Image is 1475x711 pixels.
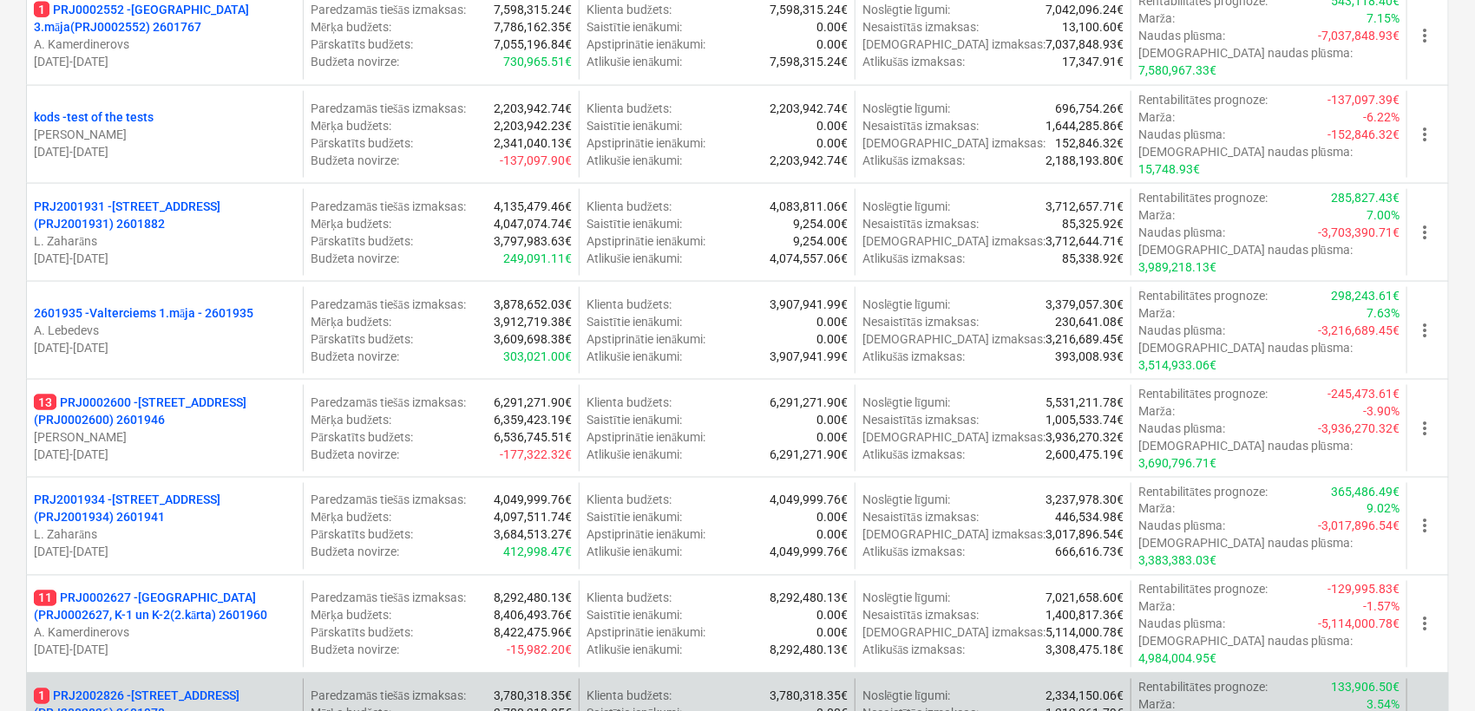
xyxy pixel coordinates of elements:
[311,134,413,152] p: Pārskatīts budžets :
[816,526,848,544] p: 0.00€
[503,53,572,70] p: 730,965.51€
[1046,526,1124,544] p: 3,017,896.54€
[587,53,683,70] p: Atlikušie ienākumi :
[1046,198,1124,215] p: 3,712,657.71€
[587,117,682,134] p: Saistītie ienākumi :
[816,509,848,526] p: 0.00€
[770,544,848,561] p: 4,049,999.76€
[587,215,682,232] p: Saistītie ienākumi :
[1414,320,1435,341] span: more_vert
[34,394,296,428] p: PRJ0002600 - [STREET_ADDRESS](PRJ0002600) 2601946
[1367,304,1400,322] p: 7.63%
[1055,544,1124,561] p: 666,616.73€
[862,152,966,169] p: Atlikušās izmaksas :
[1046,492,1124,509] p: 3,237,978.30€
[1055,313,1124,330] p: 230,641.08€
[507,642,572,659] p: -15,982.20€
[311,117,391,134] p: Mērķa budžets :
[770,100,848,117] p: 2,203,942.74€
[1138,258,1216,276] p: 3,989,218.13€
[770,492,848,509] p: 4,049,999.76€
[862,134,1046,152] p: [DEMOGRAPHIC_DATA] izmaksas :
[34,232,296,250] p: L. Zaharāns
[1327,581,1400,598] p: -129,995.83€
[311,492,466,509] p: Paredzamās tiešās izmaksas :
[587,18,682,36] p: Saistītie ienākumi :
[816,607,848,624] p: 0.00€
[1138,633,1353,650] p: [DEMOGRAPHIC_DATA] naudas plūsma :
[1327,385,1400,402] p: -245,473.61€
[816,428,848,446] p: 0.00€
[1138,143,1353,160] p: [DEMOGRAPHIC_DATA] naudas plūsma :
[34,108,154,126] p: kods - test of the tests
[494,18,572,36] p: 7,786,162.35€
[494,198,572,215] p: 4,135,479.46€
[862,117,979,134] p: Nesaistītās izmaksas :
[816,18,848,36] p: 0.00€
[1138,44,1353,62] p: [DEMOGRAPHIC_DATA] naudas plūsma :
[862,394,950,411] p: Noslēgtie līgumi :
[862,100,950,117] p: Noslēgtie līgumi :
[34,250,296,267] p: [DATE] - [DATE]
[587,428,705,446] p: Apstiprinātie ienākumi :
[494,428,572,446] p: 6,536,745.51€
[587,526,705,544] p: Apstiprinātie ienākumi :
[34,446,296,463] p: [DATE] - [DATE]
[311,411,391,428] p: Mērķa budžets :
[503,348,572,365] p: 303,021.00€
[311,313,391,330] p: Mērķa budžets :
[587,250,683,267] p: Atlikušie ienākumi :
[311,509,391,526] p: Mērķa budžets :
[587,296,672,313] p: Klienta budžets :
[1318,224,1400,241] p: -3,703,390.71€
[587,313,682,330] p: Saistītie ienākumi :
[311,330,413,348] p: Pārskatīts budžets :
[793,215,848,232] p: 9,254.00€
[34,304,253,322] p: 2601935 - Valterciems 1.māja - 2601935
[494,590,572,607] p: 8,292,480.13€
[494,215,572,232] p: 4,047,074.74€
[1138,598,1175,616] p: Marža :
[1138,91,1268,108] p: Rentabilitātes prognoze :
[500,152,572,169] p: -137,097.90€
[1367,500,1400,518] p: 9.02%
[311,36,413,53] p: Pārskatīts budžets :
[1138,385,1268,402] p: Rentabilitātes prognoze :
[770,394,848,411] p: 6,291,271.90€
[34,53,296,70] p: [DATE] - [DATE]
[816,117,848,134] p: 0.00€
[1138,518,1225,535] p: Naudas plūsma :
[1062,215,1124,232] p: 85,325.92€
[1138,27,1225,44] p: Naudas plūsma :
[34,642,296,659] p: [DATE] - [DATE]
[34,590,56,606] span: 11
[494,624,572,642] p: 8,422,475.96€
[770,590,848,607] p: 8,292,480.13€
[862,36,1046,53] p: [DEMOGRAPHIC_DATA] izmaksas :
[1046,394,1124,411] p: 5,531,211.78€
[862,607,979,624] p: Nesaistītās izmaksas :
[311,152,399,169] p: Budžeta novirze :
[587,100,672,117] p: Klienta budžets :
[770,688,848,705] p: 3,780,318.35€
[494,313,572,330] p: 3,912,719.38€
[1046,36,1124,53] p: 7,037,848.93€
[1138,10,1175,27] p: Marža :
[34,544,296,561] p: [DATE] - [DATE]
[34,322,296,339] p: A. Lebedevs
[1062,250,1124,267] p: 85,338.92€
[770,642,848,659] p: 8,292,480.13€
[1414,25,1435,46] span: more_vert
[587,688,672,705] p: Klienta budžets :
[1414,418,1435,439] span: more_vert
[862,296,950,313] p: Noslēgtie līgumi :
[1367,206,1400,224] p: 7.00%
[862,348,966,365] p: Atlikušās izmaksas :
[34,492,296,526] p: PRJ2001934 - [STREET_ADDRESS] (PRJ2001934) 2601941
[34,590,296,659] div: 11PRJ0002627 -[GEOGRAPHIC_DATA] (PRJ0002627, K-1 un K-2(2.kārta) 2601960A. Kamerdinerovs[DATE]-[D...
[34,1,296,36] p: PRJ0002552 - [GEOGRAPHIC_DATA] 3.māja(PRJ0002552) 2601767
[494,232,572,250] p: 3,797,983.63€
[862,428,1046,446] p: [DEMOGRAPHIC_DATA] izmaksas :
[1138,206,1175,224] p: Marža :
[1046,117,1124,134] p: 1,644,285.86€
